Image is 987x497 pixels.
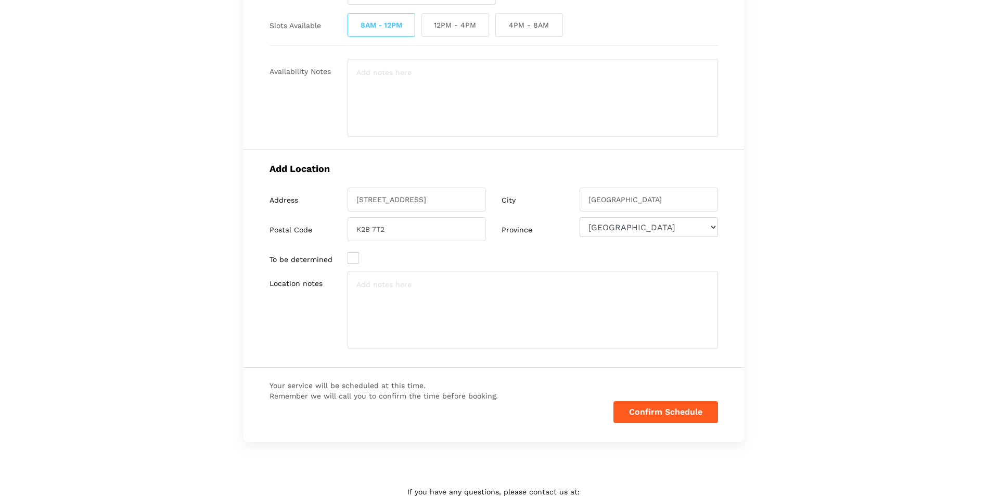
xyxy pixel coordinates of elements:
label: Location notes [270,279,323,288]
span: Your service will be scheduled at this time. Remember we will call you to confirm the time before... [270,380,498,402]
h5: Add Location [270,163,718,174]
span: 12PM - 4PM [421,13,489,37]
label: Availability Notes [270,67,331,76]
label: Address [270,196,298,205]
label: City [502,196,516,205]
span: 8AM - 12PM [348,13,415,37]
label: Province [502,226,532,234]
label: Slots Available [270,21,321,30]
label: To be determined [270,255,332,264]
span: 4PM - 8AM [495,13,563,37]
label: Postal Code [270,226,312,234]
button: Confirm Schedule [613,401,718,423]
